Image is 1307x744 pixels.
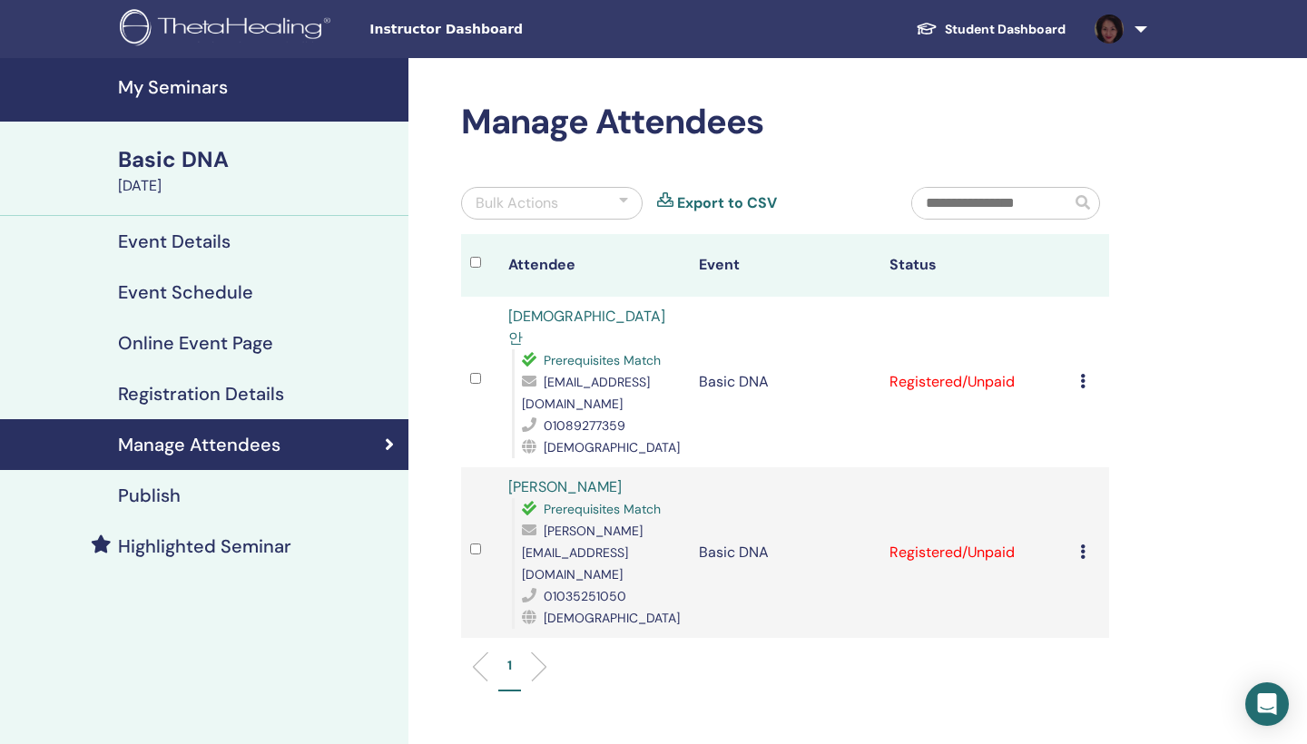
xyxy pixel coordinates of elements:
div: Bulk Actions [476,192,558,214]
th: Event [690,234,880,297]
h4: Highlighted Seminar [118,535,291,557]
h4: Event Details [118,230,231,252]
img: graduation-cap-white.svg [916,21,938,36]
span: 01035251050 [544,588,626,604]
h2: Manage Attendees [461,102,1109,143]
a: Basic DNA[DATE] [107,144,408,197]
img: logo.png [120,9,337,50]
span: Prerequisites Match [544,501,661,517]
div: Open Intercom Messenger [1245,682,1289,726]
h4: Event Schedule [118,281,253,303]
div: [DATE] [118,175,398,197]
h4: My Seminars [118,76,398,98]
span: [DEMOGRAPHIC_DATA] [544,439,680,455]
td: Basic DNA [690,297,880,467]
h4: Manage Attendees [118,434,280,455]
h4: Publish [118,485,181,506]
span: [EMAIL_ADDRESS][DOMAIN_NAME] [522,374,650,412]
th: Attendee [499,234,690,297]
span: Prerequisites Match [544,352,661,368]
img: default.jpg [1095,15,1124,44]
span: [DEMOGRAPHIC_DATA] [544,610,680,626]
div: Basic DNA [118,144,398,175]
a: Export to CSV [677,192,777,214]
th: Status [880,234,1071,297]
span: 01089277359 [544,417,625,434]
h4: Online Event Page [118,332,273,354]
a: [DEMOGRAPHIC_DATA] 안 [508,307,665,348]
td: Basic DNA [690,467,880,638]
span: [PERSON_NAME][EMAIL_ADDRESS][DOMAIN_NAME] [522,523,643,582]
a: [PERSON_NAME] [508,477,622,496]
p: 1 [507,656,512,675]
a: Student Dashboard [901,13,1080,46]
span: Instructor Dashboard [369,20,642,39]
h4: Registration Details [118,383,284,405]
